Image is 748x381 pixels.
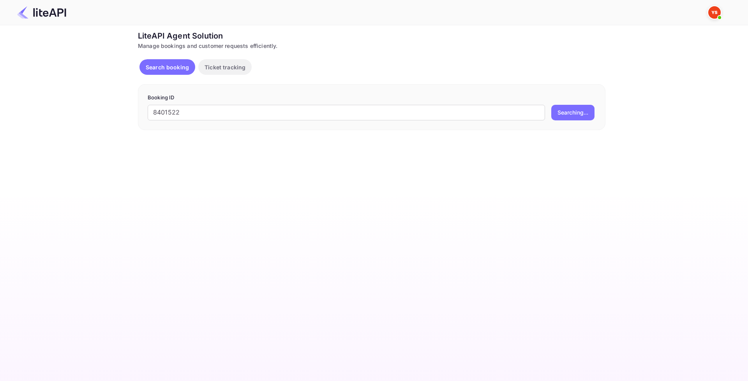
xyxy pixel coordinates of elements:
button: Searching... [551,105,595,120]
img: LiteAPI Logo [17,6,66,19]
p: Search booking [146,63,189,71]
div: LiteAPI Agent Solution [138,30,605,42]
div: Manage bookings and customer requests efficiently. [138,42,605,50]
p: Booking ID [148,94,596,102]
input: Enter Booking ID (e.g., 63782194) [148,105,545,120]
img: Yandex Support [708,6,721,19]
p: Ticket tracking [205,63,245,71]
